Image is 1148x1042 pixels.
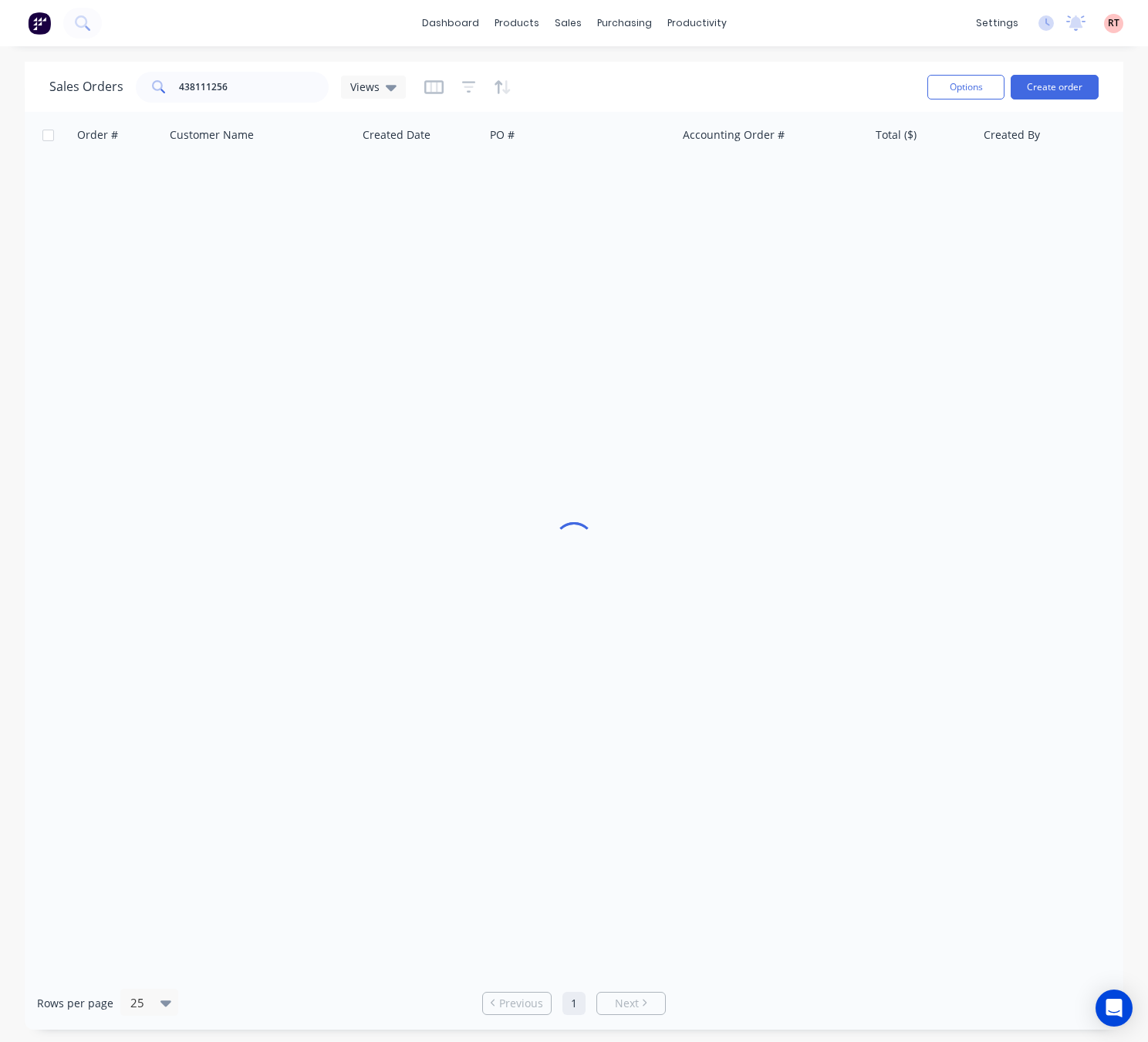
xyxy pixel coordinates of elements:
div: Created Date [363,127,430,143]
a: Next page [597,996,665,1011]
span: Next [615,996,639,1011]
button: Create order [1011,75,1099,99]
div: Customer Name [170,127,254,143]
img: Factory [28,12,51,35]
div: Open Intercom Messenger [1096,990,1133,1027]
div: PO # [490,127,515,143]
div: Total ($) [876,127,917,143]
span: Views [350,79,380,95]
div: sales [547,12,589,35]
h1: Sales Orders [49,79,123,94]
div: Accounting Order # [683,127,785,143]
a: dashboard [414,12,487,35]
a: Page 1 is your current page [562,992,586,1015]
button: Options [927,75,1004,99]
input: Search... [179,72,329,103]
span: Rows per page [37,996,113,1011]
ul: Pagination [476,992,672,1015]
div: products [487,12,547,35]
span: Previous [499,996,543,1011]
div: productivity [660,12,734,35]
span: RT [1108,16,1119,30]
a: Previous page [483,996,551,1011]
div: purchasing [589,12,660,35]
div: Order # [77,127,118,143]
div: settings [968,12,1026,35]
div: Created By [984,127,1040,143]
